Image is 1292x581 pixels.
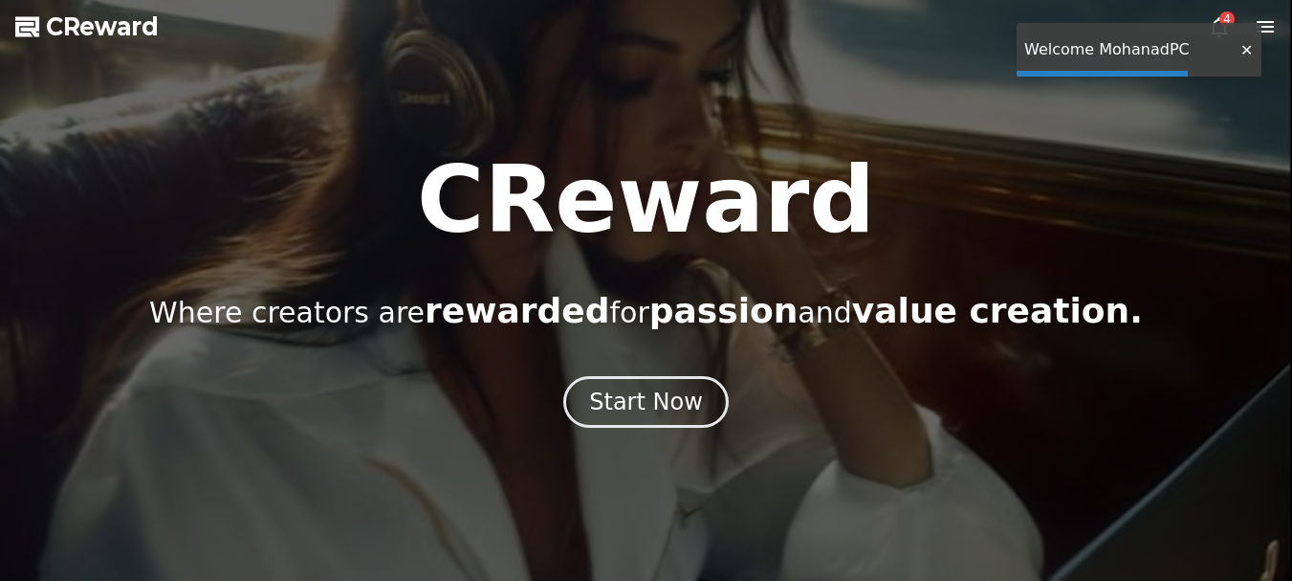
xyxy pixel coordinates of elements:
a: CReward [15,11,159,42]
div: Start Now [589,387,703,417]
span: rewarded [425,291,609,330]
span: CReward [46,11,159,42]
h1: CReward [417,154,875,246]
div: 4 [1219,11,1235,27]
p: Where creators are for and [149,292,1143,330]
a: Start Now [563,395,729,413]
span: value creation. [852,291,1143,330]
button: Start Now [563,376,729,428]
a: 4 [1208,15,1231,38]
span: passion [649,291,799,330]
